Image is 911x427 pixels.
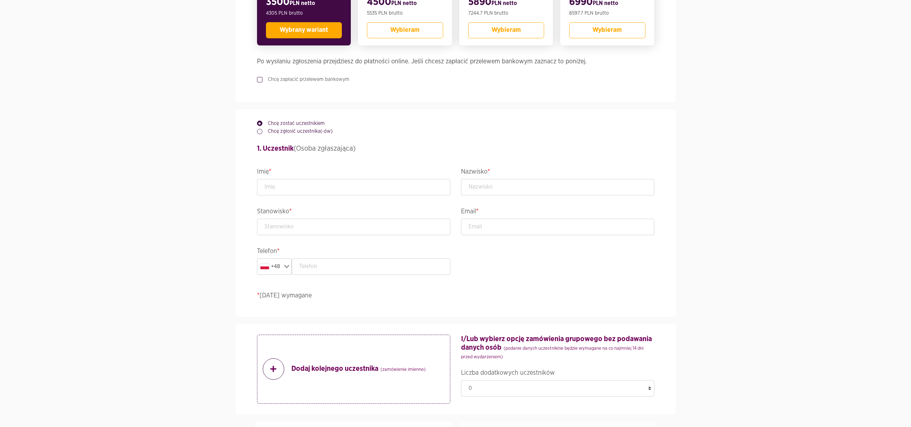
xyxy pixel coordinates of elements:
[381,367,426,372] small: (zamówienie imienne)
[257,219,450,235] input: Stanowisko
[257,291,654,301] p: [DATE] wymagane
[259,260,282,273] div: +48
[461,206,654,219] legend: Email
[257,145,294,152] strong: 1. Uczestnik
[262,128,333,135] label: Chcę zgłosić uczestnika(-ów)
[262,120,325,127] label: Chcę zostać uczestnikiem
[367,10,443,17] p: 5535 PLN brutto
[491,0,517,6] span: PLN netto
[593,0,618,6] span: PLN netto
[280,27,328,33] span: Wybrany wariant
[266,22,342,38] button: Wybrany wariant
[367,22,443,38] button: Wybieram
[260,264,269,269] img: pl.svg
[290,0,315,6] span: PLN netto
[461,335,654,360] h4: I/Lub wybierz opcję zamówienia grupowego bez podawania danych osób
[461,368,654,380] legend: Liczba dodatkowych uczestników
[592,27,622,33] span: Wybieram
[262,76,349,83] label: Chcę zapłacić przelewem bankowym
[257,179,450,195] input: Imię
[461,346,644,359] small: (podanie danych uczestników będzie wymagane na co najmniej 14 dni przed wydarzeniem)
[569,22,645,38] button: Wybieram
[390,27,420,33] span: Wybieram
[569,10,645,17] p: 8597.7 PLN brutto
[461,179,654,195] input: Nazwisko
[491,27,521,33] span: Wybieram
[468,22,544,38] button: Wybieram
[292,258,450,275] input: Telefon
[257,258,292,275] div: Search for option
[257,166,450,179] legend: Imię
[257,206,450,219] legend: Stanowisko
[391,0,417,6] span: PLN netto
[291,364,426,374] strong: Dodaj kolejnego uczestnika
[266,10,342,17] p: 4305 PLN brutto
[461,219,654,235] input: Email
[468,10,544,17] p: 7244.7 PLN brutto
[461,166,654,179] legend: Nazwisko
[257,143,654,154] h4: (Osoba zgłaszająca)
[257,56,654,67] h4: Po wysłaniu zgłoszenia przejdziesz do płatności online. Jeśli chcesz zapłacić przelewem bankowym ...
[257,246,450,258] legend: Telefon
